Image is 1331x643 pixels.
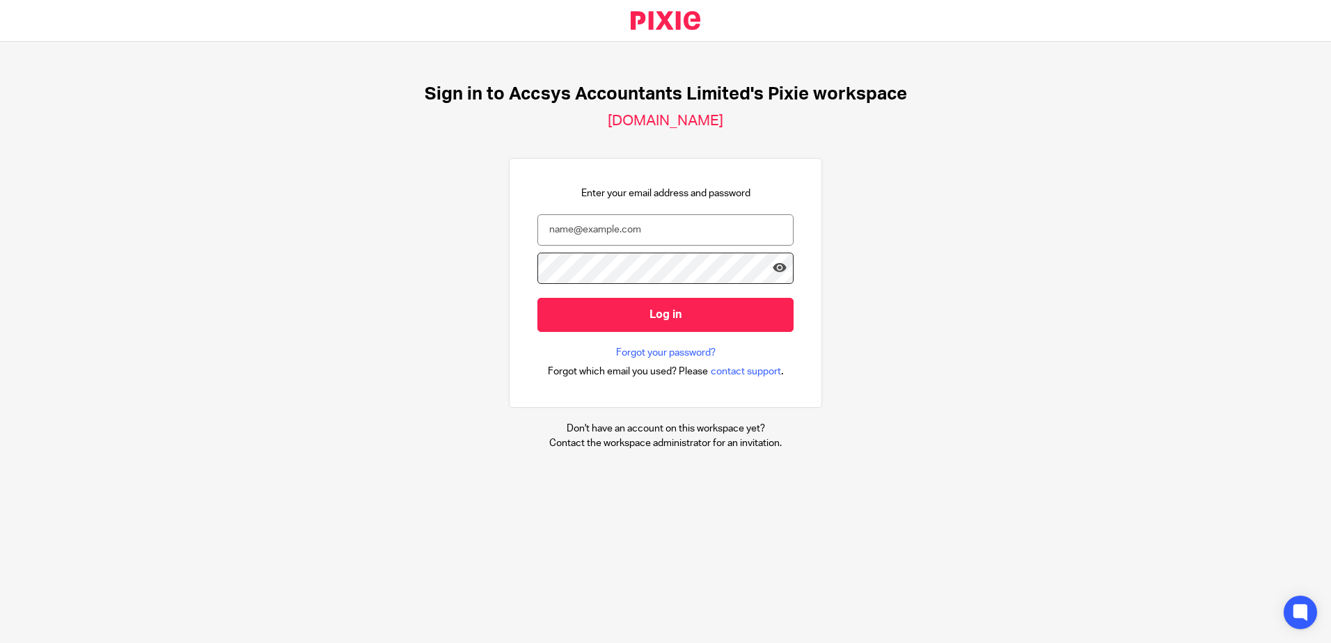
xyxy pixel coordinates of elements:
p: Don't have an account on this workspace yet? [549,422,782,436]
p: Enter your email address and password [581,186,750,200]
h2: [DOMAIN_NAME] [608,112,723,130]
input: Log in [537,298,794,332]
input: name@example.com [537,214,794,246]
span: Forgot which email you used? Please [548,365,708,379]
h1: Sign in to Accsys Accountants Limited's Pixie workspace [425,84,907,105]
a: Forgot your password? [616,346,716,360]
div: . [548,363,784,379]
span: contact support [711,365,781,379]
p: Contact the workspace administrator for an invitation. [549,436,782,450]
